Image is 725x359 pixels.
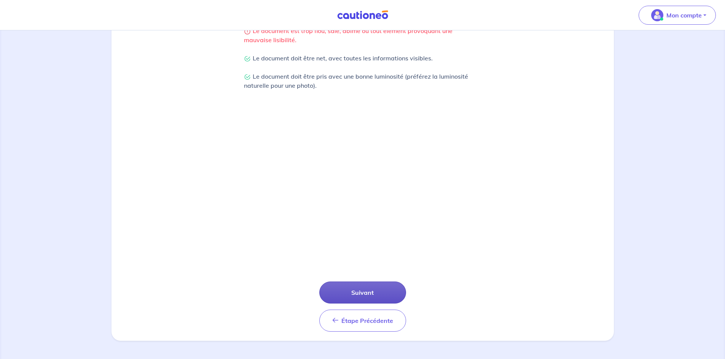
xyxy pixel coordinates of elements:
[249,108,358,254] img: Image mal cadrée 2
[666,11,702,20] p: Mon compte
[334,10,391,20] img: Cautioneo
[130,108,239,254] img: Image mal cadrée 1
[486,108,596,254] img: Image mal cadrée 4
[319,310,406,332] button: Étape Précédente
[244,55,251,62] img: Check
[341,317,393,324] span: Étape Précédente
[367,108,477,254] img: Image mal cadrée 3
[244,74,251,81] img: Check
[651,9,663,21] img: illu_account_valid_menu.svg
[319,282,406,304] button: Suivant
[639,6,716,25] button: illu_account_valid_menu.svgMon compte
[244,28,251,35] img: Warning
[244,26,481,44] p: Le document est trop flou, sale, abîmé ou tout élément provoquant une mauvaise lisibilité.
[244,54,481,90] p: Le document doit être net, avec toutes les informations visibles. Le document doit être pris avec...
